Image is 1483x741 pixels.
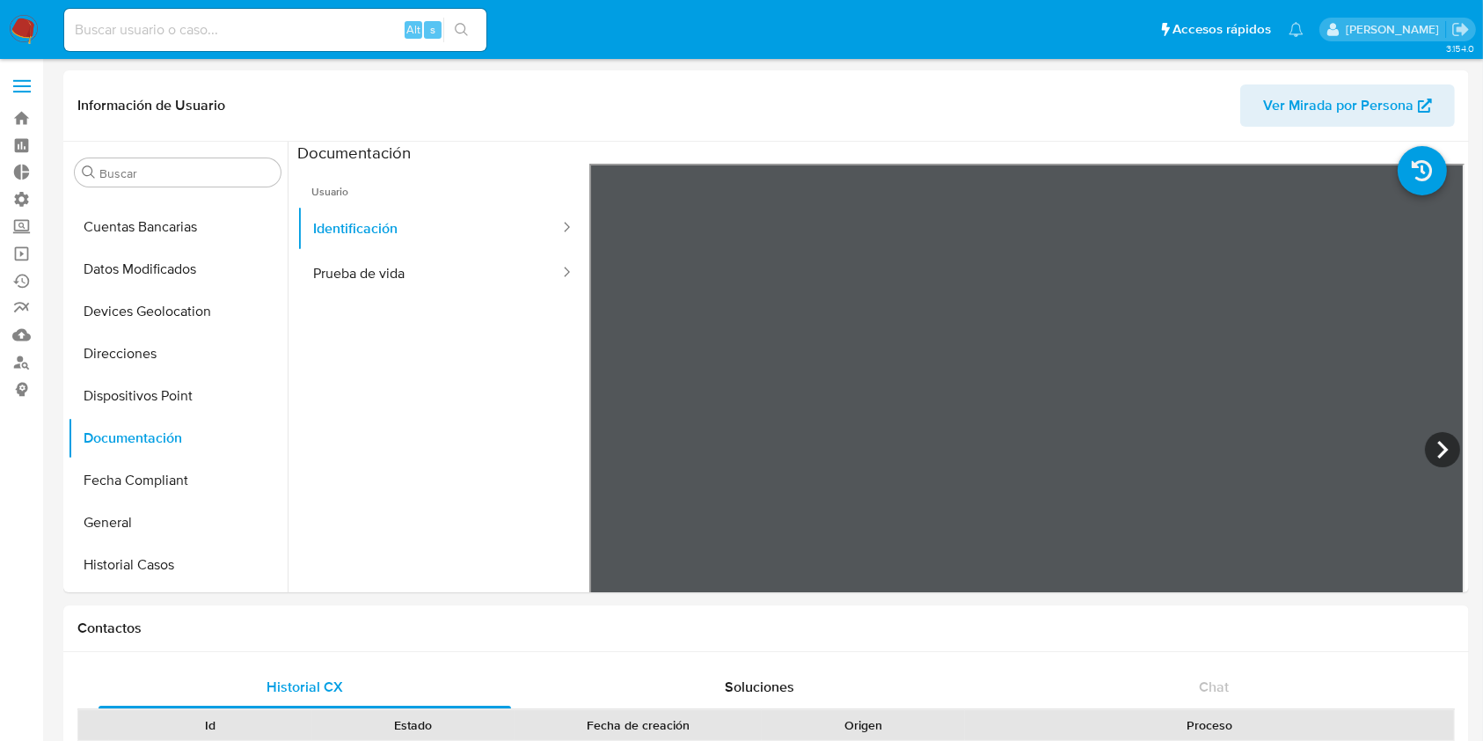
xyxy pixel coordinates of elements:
[68,290,288,333] button: Devices Geolocation
[68,502,288,544] button: General
[1289,22,1304,37] a: Notificaciones
[64,18,486,41] input: Buscar usuario o caso...
[121,716,300,734] div: Id
[77,620,1455,637] h1: Contactos
[1451,20,1470,39] a: Salir
[68,333,288,375] button: Direcciones
[1240,84,1455,127] button: Ver Mirada por Persona
[406,21,420,38] span: Alt
[1199,677,1229,697] span: Chat
[725,677,794,697] span: Soluciones
[68,459,288,502] button: Fecha Compliant
[77,97,225,114] h1: Información de Usuario
[977,716,1442,734] div: Proceso
[1346,21,1445,38] p: agustin.duran@mercadolibre.com
[68,375,288,417] button: Dispositivos Point
[68,417,288,459] button: Documentación
[68,206,288,248] button: Cuentas Bancarias
[68,248,288,290] button: Datos Modificados
[68,544,288,586] button: Historial Casos
[430,21,435,38] span: s
[325,716,503,734] div: Estado
[99,165,274,181] input: Buscar
[443,18,479,42] button: search-icon
[1263,84,1414,127] span: Ver Mirada por Persona
[1173,20,1271,39] span: Accesos rápidos
[68,586,288,628] button: Historial Riesgo PLD
[267,677,343,697] span: Historial CX
[82,165,96,180] button: Buscar
[527,716,749,734] div: Fecha de creación
[774,716,953,734] div: Origen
